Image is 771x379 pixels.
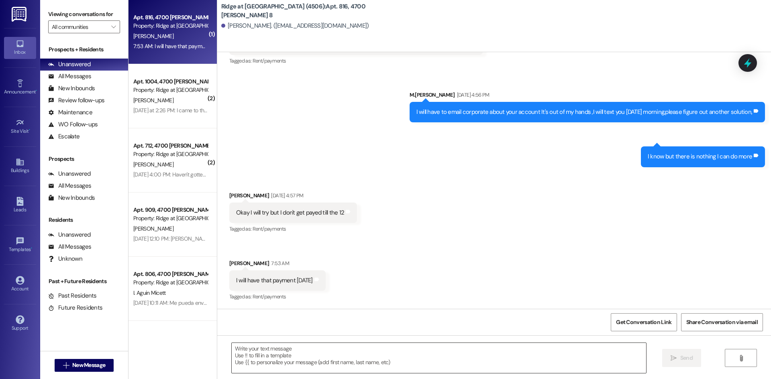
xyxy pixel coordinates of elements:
[4,274,36,295] a: Account
[48,8,120,20] label: Viewing conversations for
[611,313,677,331] button: Get Conversation Link
[40,155,128,163] div: Prospects
[133,107,351,114] div: [DATE] at 2:26 PM: I came to the office to find you guys are closed. No notice from the "Office".
[48,231,91,239] div: Unanswered
[48,132,80,141] div: Escalate
[229,191,357,203] div: [PERSON_NAME]
[40,45,128,54] div: Prospects + Residents
[133,77,208,86] div: Apt. 1004, 4700 [PERSON_NAME] 10
[133,289,166,296] span: I. Aguin Micett
[648,152,752,161] div: I know but there is nothing I can do more
[662,349,701,367] button: Send
[221,2,382,20] b: Ridge at [GEOGRAPHIC_DATA] (4506): Apt. 816, 4700 [PERSON_NAME] 8
[133,142,208,150] div: Apt. 712, 4700 [PERSON_NAME] 7
[133,161,173,168] span: [PERSON_NAME]
[133,13,208,22] div: Apt. 816, 4700 [PERSON_NAME] 8
[680,354,693,362] span: Send
[686,318,758,326] span: Share Conversation via email
[48,96,104,105] div: Review follow-ups
[48,120,98,129] div: WO Follow-ups
[31,245,32,251] span: •
[133,299,346,306] div: [DATE] 10:11 AM: Me pueda enviar la aplicación desbloqueada para realizar el pago por favor
[111,24,116,30] i: 
[4,195,36,216] a: Leads
[416,108,753,116] div: I will have to email corporate about your account It's out of my hands ,I will text you [DATE] mo...
[4,155,36,177] a: Buildings
[133,171,335,178] div: [DATE] 4:00 PM: Haven't gotten my worker comp check so im waiting like you're waiting.
[48,72,91,81] div: All Messages
[229,259,326,270] div: [PERSON_NAME]
[410,91,765,102] div: M.[PERSON_NAME]
[671,355,677,361] i: 
[133,32,173,40] span: [PERSON_NAME]
[133,97,173,104] span: [PERSON_NAME]
[133,150,208,158] div: Property: Ridge at [GEOGRAPHIC_DATA] (4506)
[133,235,435,242] div: [DATE] 12:10 PM: [PERSON_NAME] this is [PERSON_NAME] at the ridge in unit #909 is it to late to r...
[36,88,37,93] span: •
[229,55,483,67] div: Tagged as:
[253,57,286,64] span: Rent/payments
[4,234,36,256] a: Templates •
[48,243,91,251] div: All Messages
[133,206,208,214] div: Apt. 909, 4700 [PERSON_NAME] 9
[236,276,313,285] div: I will have that payment [DATE]
[12,7,28,22] img: ResiDesk Logo
[63,362,69,369] i: 
[48,182,91,190] div: All Messages
[455,91,490,99] div: [DATE] 4:56 PM
[48,304,102,312] div: Future Residents
[4,37,36,59] a: Inbox
[40,216,128,224] div: Residents
[269,191,303,200] div: [DATE] 4:57 PM
[229,223,357,235] div: Tagged as:
[48,194,95,202] div: New Inbounds
[48,84,95,93] div: New Inbounds
[133,270,208,278] div: Apt. 806, 4700 [PERSON_NAME] 8
[236,209,344,217] div: Okay I will try but I don't get payed till the 12
[229,291,326,302] div: Tagged as:
[4,313,36,334] a: Support
[48,292,97,300] div: Past Residents
[48,255,82,263] div: Unknown
[133,225,173,232] span: [PERSON_NAME]
[72,361,105,369] span: New Message
[253,225,286,232] span: Rent/payments
[133,278,208,287] div: Property: Ridge at [GEOGRAPHIC_DATA] (4506)
[55,359,114,372] button: New Message
[133,86,208,94] div: Property: Ridge at [GEOGRAPHIC_DATA] (4506)
[133,22,208,30] div: Property: Ridge at [GEOGRAPHIC_DATA] (4506)
[253,293,286,300] span: Rent/payments
[52,20,107,33] input: All communities
[269,259,289,268] div: 7:53 AM
[681,313,763,331] button: Share Conversation via email
[221,22,369,30] div: [PERSON_NAME]. ([EMAIL_ADDRESS][DOMAIN_NAME])
[48,170,91,178] div: Unanswered
[48,108,92,117] div: Maintenance
[133,43,226,50] div: 7:53 AM: I will have that payment [DATE]
[48,60,91,69] div: Unanswered
[29,127,30,133] span: •
[40,277,128,286] div: Past + Future Residents
[133,214,208,223] div: Property: Ridge at [GEOGRAPHIC_DATA] (4506)
[4,116,36,138] a: Site Visit •
[738,355,744,361] i: 
[616,318,671,326] span: Get Conversation Link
